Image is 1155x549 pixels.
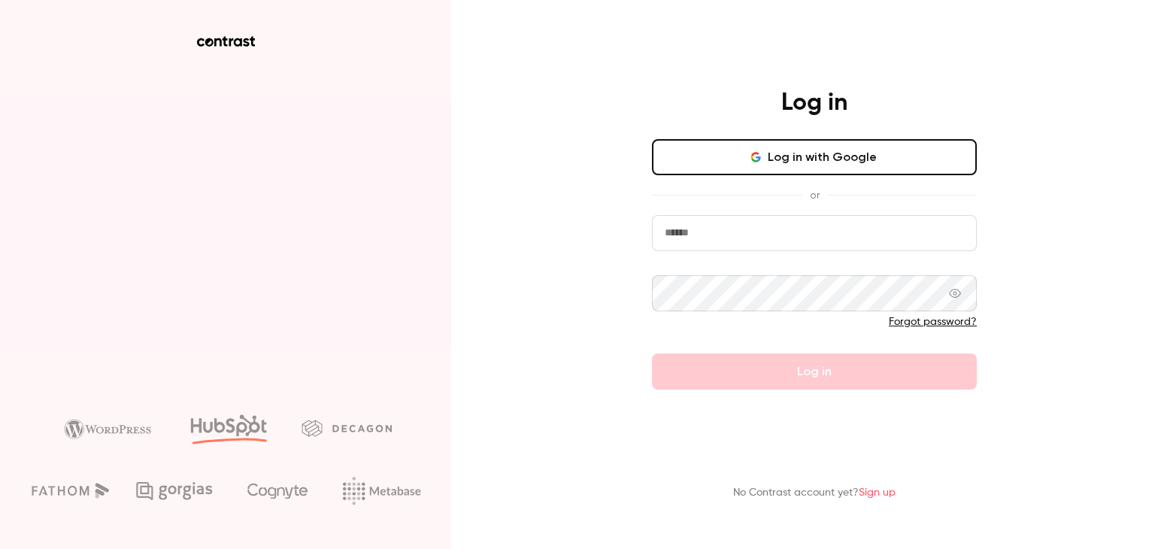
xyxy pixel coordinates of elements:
[859,487,896,498] a: Sign up
[889,317,977,327] a: Forgot password?
[733,485,896,501] p: No Contrast account yet?
[302,420,392,436] img: decagon
[652,139,977,175] button: Log in with Google
[802,187,827,203] span: or
[781,88,847,118] h4: Log in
